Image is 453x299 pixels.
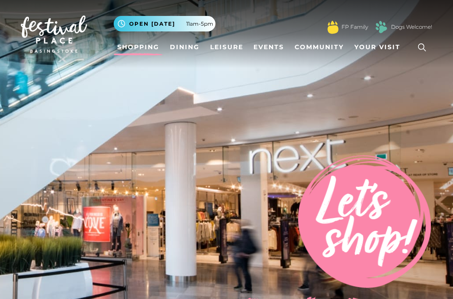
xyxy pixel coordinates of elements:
[186,20,213,28] span: 11am-5pm
[114,39,163,55] a: Shopping
[114,16,215,31] button: Open [DATE] 11am-5pm
[250,39,288,55] a: Events
[291,39,347,55] a: Community
[391,23,432,31] a: Dogs Welcome!
[354,43,400,52] span: Your Visit
[207,39,247,55] a: Leisure
[351,39,408,55] a: Your Visit
[129,20,175,28] span: Open [DATE]
[342,23,368,31] a: FP Family
[166,39,203,55] a: Dining
[21,16,87,53] img: Festival Place Logo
